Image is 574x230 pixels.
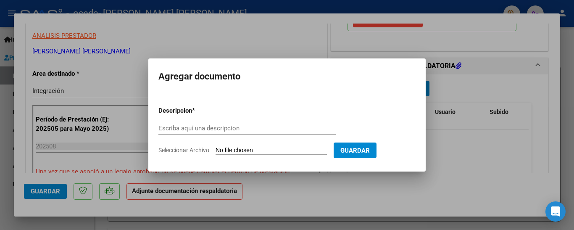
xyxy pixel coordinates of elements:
[158,69,416,85] h2: Agregar documento
[340,147,370,154] span: Guardar
[158,106,236,116] p: Descripcion
[158,147,209,153] span: Seleccionar Archivo
[545,201,566,222] div: Open Intercom Messenger
[334,143,377,158] button: Guardar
